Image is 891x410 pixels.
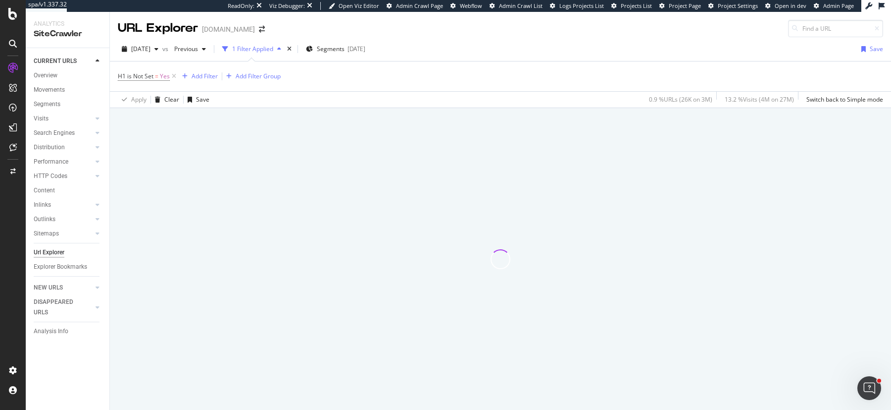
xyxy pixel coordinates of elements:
a: DISAPPEARED URLS [34,297,93,318]
div: NEW URLS [34,283,63,293]
a: Url Explorer [34,247,102,258]
span: Previous [170,45,198,53]
div: Inlinks [34,200,51,210]
div: 0.9 % URLs ( 26K on 3M ) [649,95,712,104]
div: Content [34,185,55,196]
button: [DATE] [118,41,162,57]
button: Previous [170,41,210,57]
span: Webflow [460,2,482,9]
a: Projects List [611,2,652,10]
div: [DATE] [347,45,365,53]
span: Admin Page [823,2,854,9]
span: Open in dev [775,2,806,9]
a: Webflow [450,2,482,10]
a: Content [34,185,102,196]
span: Open Viz Editor [339,2,379,9]
button: Save [184,92,209,108]
div: times [285,44,294,54]
span: 2025 Sep. 5th [131,45,150,53]
a: Sitemaps [34,229,93,239]
a: HTTP Codes [34,171,93,181]
div: Analysis Info [34,326,68,337]
span: Project Page [669,2,701,9]
a: Search Engines [34,128,93,138]
div: CURRENT URLS [34,56,77,66]
div: Apply [131,95,147,104]
a: Performance [34,157,93,167]
a: Outlinks [34,214,93,225]
div: 1 Filter Applied [232,45,273,53]
div: Search Engines [34,128,75,138]
div: Analytics [34,20,101,28]
a: Overview [34,70,102,81]
a: Project Page [659,2,701,10]
a: Project Settings [708,2,758,10]
div: Clear [164,95,179,104]
div: Viz Debugger: [269,2,305,10]
a: Admin Crawl List [490,2,543,10]
a: Analysis Info [34,326,102,337]
div: Save [870,45,883,53]
a: Segments [34,99,102,110]
button: Add Filter Group [222,70,281,82]
a: Admin Crawl Page [387,2,443,10]
button: Clear [151,92,179,108]
div: Sitemaps [34,229,59,239]
a: Admin Page [814,2,854,10]
button: Save [857,41,883,57]
a: Inlinks [34,200,93,210]
div: Switch back to Simple mode [806,95,883,104]
div: arrow-right-arrow-left [259,26,265,33]
div: 13.2 % Visits ( 4M on 27M ) [725,95,794,104]
div: Performance [34,157,68,167]
span: vs [162,45,170,53]
span: H1 is Not Set [118,72,153,80]
span: Admin Crawl List [499,2,543,9]
a: NEW URLS [34,283,93,293]
a: Explorer Bookmarks [34,262,102,272]
span: Projects List [621,2,652,9]
iframe: Intercom live chat [857,376,881,400]
span: Yes [160,69,170,83]
input: Find a URL [788,20,883,37]
div: URL Explorer [118,20,198,37]
a: Visits [34,114,93,124]
div: Movements [34,85,65,95]
button: Apply [118,92,147,108]
button: Segments[DATE] [302,41,369,57]
div: SiteCrawler [34,28,101,40]
div: Url Explorer [34,247,64,258]
div: HTTP Codes [34,171,67,181]
div: Distribution [34,142,65,153]
a: Distribution [34,142,93,153]
div: Add Filter [192,72,218,80]
span: Project Settings [718,2,758,9]
div: Visits [34,114,49,124]
span: Segments [317,45,345,53]
a: CURRENT URLS [34,56,93,66]
div: Save [196,95,209,104]
button: Switch back to Simple mode [802,92,883,108]
button: Add Filter [178,70,218,82]
a: Logs Projects List [550,2,604,10]
div: Add Filter Group [236,72,281,80]
div: Outlinks [34,214,55,225]
span: Logs Projects List [559,2,604,9]
div: Explorer Bookmarks [34,262,87,272]
span: = [155,72,158,80]
div: Segments [34,99,60,110]
a: Movements [34,85,102,95]
div: DISAPPEARED URLS [34,297,84,318]
a: Open in dev [765,2,806,10]
button: 1 Filter Applied [218,41,285,57]
a: Open Viz Editor [329,2,379,10]
span: Admin Crawl Page [396,2,443,9]
div: ReadOnly: [228,2,254,10]
div: Overview [34,70,57,81]
div: [DOMAIN_NAME] [202,24,255,34]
